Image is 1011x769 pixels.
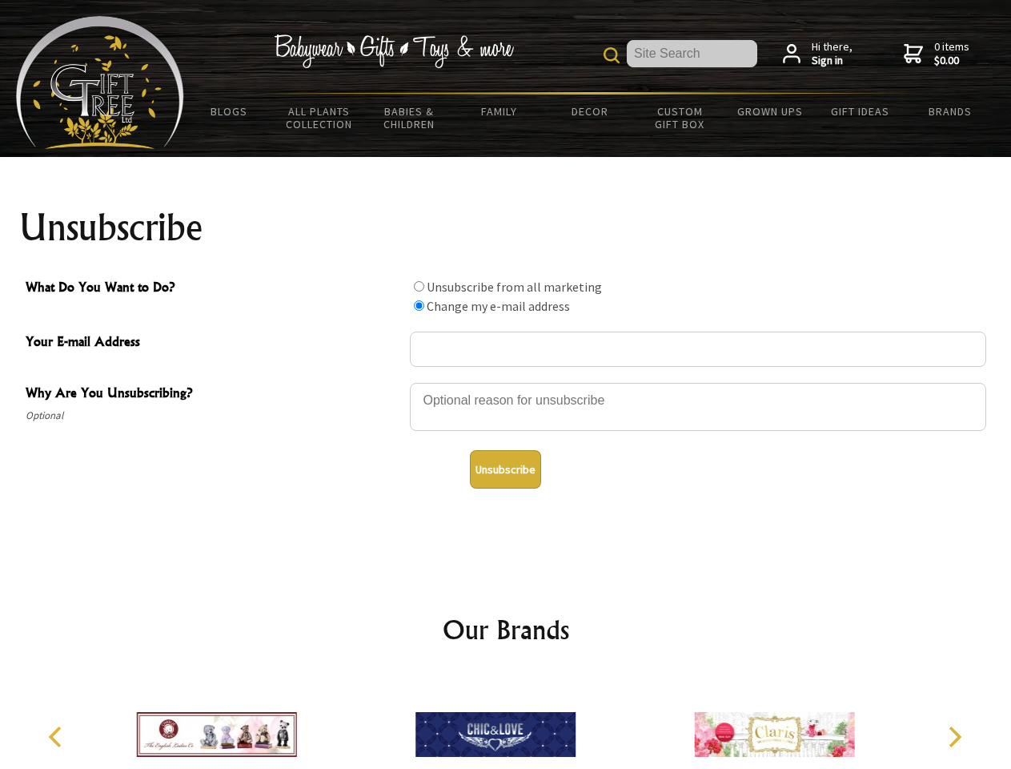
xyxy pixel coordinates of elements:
[410,332,986,367] input: Your E-mail Address
[32,610,980,649] h2: Our Brands
[604,47,620,63] img: product search
[19,208,993,247] h1: Unsubscribe
[934,39,969,68] span: 0 items
[26,277,402,300] span: What Do You Want to Do?
[812,40,853,68] span: Hi there,
[26,406,402,425] span: Optional
[414,300,424,311] input: What Do You Want to Do?
[40,719,75,755] button: Previous
[904,40,969,68] a: 0 items$0.00
[16,16,184,149] img: Babyware - Gifts - Toys and more...
[427,279,602,295] label: Unsubscribe from all marketing
[470,450,541,489] button: Unsubscribe
[812,54,853,68] strong: Sign in
[783,40,853,68] a: Hi there,Sign in
[815,95,905,128] a: Gift Ideas
[724,95,815,128] a: Grown Ups
[410,383,986,431] textarea: Why Are You Unsubscribing?
[635,95,725,141] a: Custom Gift Box
[627,40,757,67] input: Site Search
[275,95,365,141] a: All Plants Collection
[905,95,996,128] a: Brands
[26,332,402,355] span: Your E-mail Address
[184,95,275,128] a: BLOGS
[934,54,969,68] strong: $0.00
[274,34,514,68] img: Babywear - Gifts - Toys & more
[427,298,570,314] label: Change my e-mail address
[414,281,424,292] input: What Do You Want to Do?
[455,95,545,128] a: Family
[544,95,635,128] a: Decor
[937,719,972,755] button: Next
[26,383,402,406] span: Why Are You Unsubscribing?
[364,95,455,141] a: Babies & Children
